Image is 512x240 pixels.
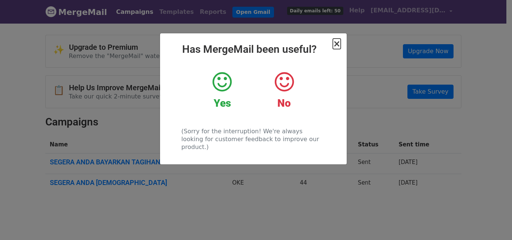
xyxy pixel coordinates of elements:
strong: No [277,97,291,109]
h2: Has MergeMail been useful? [166,43,341,56]
a: No [259,71,309,110]
button: Close [333,39,340,48]
iframe: Chat Widget [475,204,512,240]
strong: Yes [214,97,231,109]
a: Yes [197,71,247,110]
p: (Sorry for the interruption! We're always looking for customer feedback to improve our product.) [181,127,325,151]
span: × [333,39,340,49]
